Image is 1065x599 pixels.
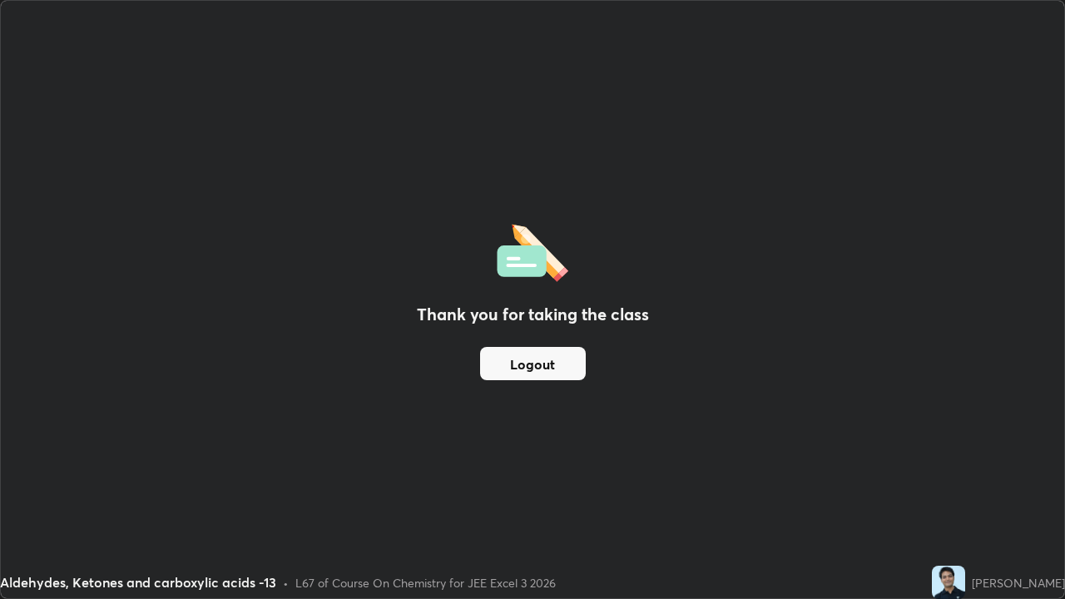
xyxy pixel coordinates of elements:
div: • [283,574,289,592]
h2: Thank you for taking the class [417,302,649,327]
div: L67 of Course On Chemistry for JEE Excel 3 2026 [295,574,556,592]
div: [PERSON_NAME] [972,574,1065,592]
img: a66c93c3f3b24783b2fbdc83a771ea14.jpg [932,566,965,599]
img: offlineFeedback.1438e8b3.svg [497,219,568,282]
button: Logout [480,347,586,380]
